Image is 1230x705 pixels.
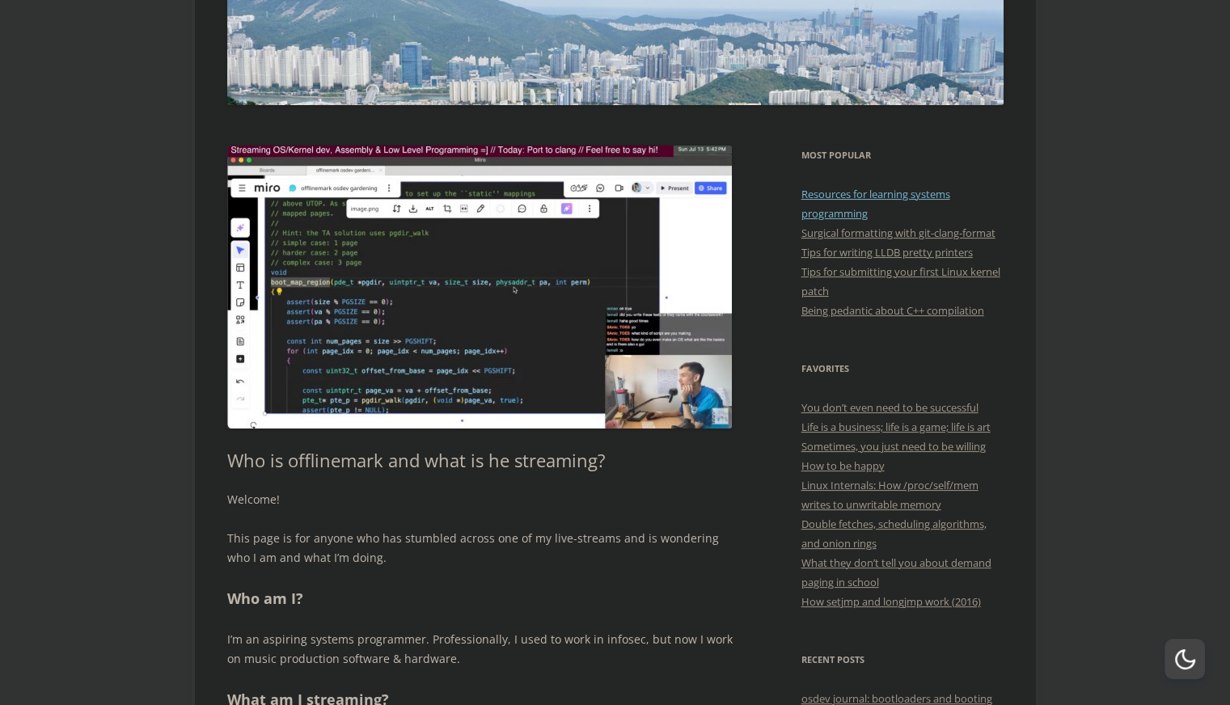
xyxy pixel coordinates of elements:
a: Tips for writing LLDB pretty printers [801,245,973,260]
h3: Favorites [801,359,1004,378]
a: How to be happy [801,458,885,473]
a: Double fetches, scheduling algorithms, and onion rings [801,517,987,551]
a: Resources for learning systems programming [801,187,950,221]
a: How setjmp and longjmp work (2016) [801,594,981,609]
h3: Most Popular [801,146,1004,165]
h3: Recent Posts [801,650,1004,669]
a: Being pedantic about C++ compilation [801,303,984,318]
a: Surgical formatting with git-clang-format [801,226,995,240]
p: Welcome! [227,490,733,509]
p: I’m an aspiring systems programmer. Professionally, I used to work in infosec, but now I work on ... [227,630,733,669]
p: This page is for anyone who has stumbled across one of my live-streams and is wondering who I am ... [227,529,733,568]
a: You don’t even need to be successful [801,400,979,415]
h1: Who is offlinemark and what is he streaming? [227,450,733,471]
a: What they don’t tell you about demand paging in school [801,555,991,589]
a: Linux Internals: How /proc/self/mem writes to unwritable memory [801,478,979,512]
a: Sometimes, you just need to be willing [801,439,986,454]
h2: Who am I? [227,587,733,610]
a: Tips for submitting your first Linux kernel patch [801,264,1000,298]
a: Life is a business; life is a game; life is art [801,420,991,434]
